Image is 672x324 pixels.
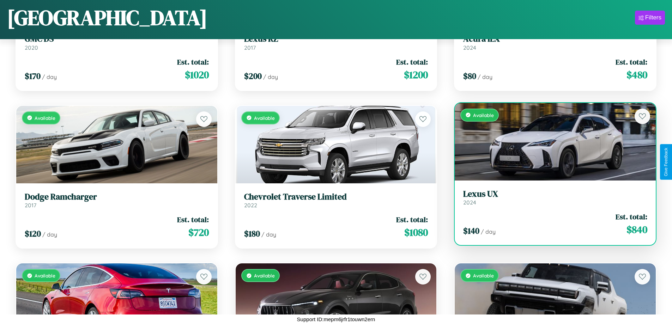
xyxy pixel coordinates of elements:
[25,34,209,44] h3: GMC DS
[188,225,209,239] span: $ 720
[25,34,209,51] a: GMC DS2020
[35,115,55,121] span: Available
[404,68,428,82] span: $ 1200
[473,112,494,118] span: Available
[263,73,278,80] span: / day
[473,273,494,279] span: Available
[244,70,262,82] span: $ 200
[635,11,665,25] button: Filters
[25,202,36,209] span: 2017
[254,273,275,279] span: Available
[626,68,647,82] span: $ 480
[7,3,207,32] h1: [GEOGRAPHIC_DATA]
[261,231,276,238] span: / day
[616,212,647,222] span: Est. total:
[626,222,647,237] span: $ 840
[185,68,209,82] span: $ 1020
[25,44,38,51] span: 2020
[244,192,428,209] a: Chevrolet Traverse Limited2022
[35,273,55,279] span: Available
[244,34,428,51] a: Lexus RZ2017
[244,202,257,209] span: 2022
[297,314,375,324] p: Support ID: mepm6jrfr1touwn2ern
[616,57,647,67] span: Est. total:
[664,148,668,176] div: Give Feedback
[396,57,428,67] span: Est. total:
[244,34,428,44] h3: Lexus RZ
[244,192,428,202] h3: Chevrolet Traverse Limited
[463,44,476,51] span: 2024
[404,225,428,239] span: $ 1080
[463,225,479,237] span: $ 140
[463,70,476,82] span: $ 80
[463,34,647,44] h3: Acura ILX
[463,189,647,199] h3: Lexus UX
[645,14,661,21] div: Filters
[25,70,41,82] span: $ 170
[42,231,57,238] span: / day
[463,34,647,51] a: Acura ILX2024
[478,73,492,80] span: / day
[177,57,209,67] span: Est. total:
[42,73,57,80] span: / day
[254,115,275,121] span: Available
[463,189,647,206] a: Lexus UX2024
[25,192,209,202] h3: Dodge Ramcharger
[481,228,496,235] span: / day
[244,44,256,51] span: 2017
[25,192,209,209] a: Dodge Ramcharger2017
[396,214,428,225] span: Est. total:
[177,214,209,225] span: Est. total:
[25,228,41,239] span: $ 120
[244,228,260,239] span: $ 180
[463,199,476,206] span: 2024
